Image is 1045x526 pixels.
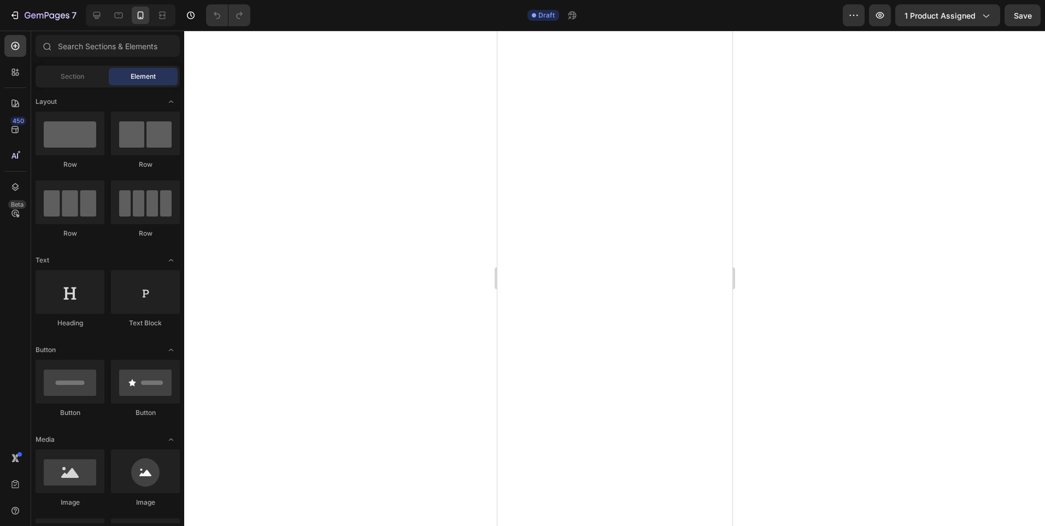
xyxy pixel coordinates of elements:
[162,431,180,448] span: Toggle open
[61,72,84,81] span: Section
[538,10,555,20] span: Draft
[36,160,104,170] div: Row
[1005,4,1041,26] button: Save
[162,93,180,110] span: Toggle open
[36,408,104,418] div: Button
[131,72,156,81] span: Element
[36,345,56,355] span: Button
[36,35,180,57] input: Search Sections & Elements
[162,252,180,269] span: Toggle open
[206,4,250,26] div: Undo/Redo
[111,408,180,418] div: Button
[1014,11,1032,20] span: Save
[905,10,976,21] span: 1 product assigned
[111,160,180,170] div: Row
[36,318,104,328] div: Heading
[111,318,180,328] div: Text Block
[497,31,732,526] iframe: Design area
[36,498,104,507] div: Image
[111,498,180,507] div: Image
[72,9,77,22] p: 7
[36,255,49,265] span: Text
[36,97,57,107] span: Layout
[10,116,26,125] div: 450
[36,229,104,238] div: Row
[162,341,180,359] span: Toggle open
[895,4,1000,26] button: 1 product assigned
[8,200,26,209] div: Beta
[36,435,55,445] span: Media
[4,4,81,26] button: 7
[111,229,180,238] div: Row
